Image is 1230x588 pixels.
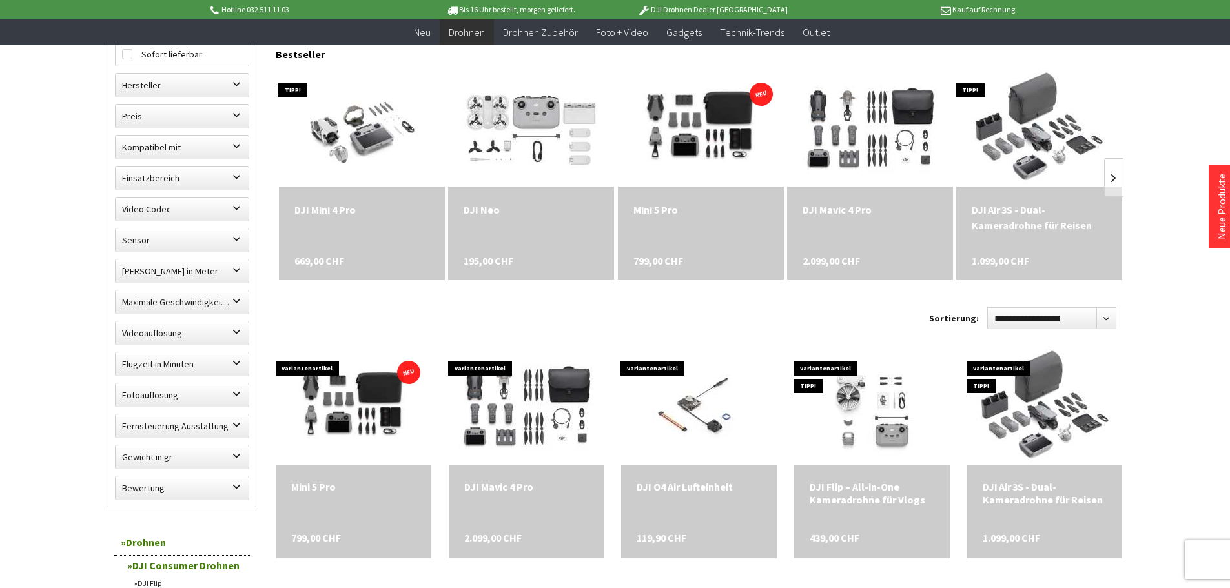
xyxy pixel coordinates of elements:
[803,253,860,269] span: 2.099,00 CHF
[929,308,979,329] label: Sortierung:
[464,202,599,218] div: DJI Neo
[810,480,934,506] a: DJI Flip – All-in-One Kameradrohne für Vlogs 439,00 CHF
[116,259,249,283] label: Maximale Flughöhe in Meter
[611,2,813,17] p: DJI Drohnen Dealer [GEOGRAPHIC_DATA]
[116,414,249,438] label: Fernsteuerung Ausstattung
[116,352,249,376] label: Flugzeit in Minuten
[810,531,859,544] span: 439,00 CHF
[494,19,587,46] a: Drohnen Zubehör
[116,43,249,66] label: Sofort lieferbar
[596,26,648,39] span: Foto + Video
[464,202,599,218] a: DJI Neo 195,00 CHF
[972,202,1107,233] div: DJI Air 3S - Dual-Kameradrohne für Reisen
[803,26,830,39] span: Outlet
[1215,174,1228,239] a: Neue Produkte
[666,26,702,39] span: Gadgets
[116,383,249,407] label: Fotoauflösung
[294,202,429,218] a: DJI Mini 4 Pro 669,00 CHF
[294,202,429,218] div: DJI Mini 4 Pro
[810,480,934,506] div: DJI Flip – All-in-One Kameradrohne für Vlogs
[633,202,768,218] div: Mini 5 Pro
[720,26,784,39] span: Technik-Trends
[116,167,249,190] label: Einsatzbereich
[711,19,794,46] a: Technik-Trends
[657,19,711,46] a: Gadgets
[637,531,686,544] span: 119,90 CHF
[983,480,1107,506] a: DJI Air 3S - Dual-Kameradrohne für Reisen 1.099,00 CHF
[792,70,947,187] img: DJI Mavic 4 Pro
[976,349,1114,465] img: DJI Air 3S - Dual-Kameradrohne für Reisen
[440,19,494,46] a: Drohnen
[972,202,1107,233] a: DJI Air 3S - Dual-Kameradrohne für Reisen 1.099,00 CHF
[116,136,249,159] label: Kompatibel mit
[405,19,440,46] a: Neu
[794,19,839,46] a: Outlet
[637,480,761,493] a: DJI O4 Air Lufteinheit 119,90 CHF
[410,2,611,17] p: Bis 16 Uhr bestellt, morgen geliefert.
[972,253,1029,269] span: 1.099,00 CHF
[116,74,249,97] label: Hersteller
[116,476,249,500] label: Bewertung
[637,480,761,493] div: DJI O4 Air Lufteinheit
[464,531,522,544] span: 2.099,00 CHF
[291,480,416,493] a: Mini 5 Pro 799,00 CHF
[622,349,777,465] img: DJI O4 Air Lufteinheit
[276,35,1123,67] div: Bestseller
[983,480,1107,506] div: DJI Air 3S - Dual-Kameradrohne für Reisen
[276,355,431,459] img: Mini 5 Pro
[803,202,938,218] div: DJI Mavic 4 Pro
[209,2,410,17] p: Hotline 032 511 11 03
[464,480,589,493] div: DJI Mavic 4 Pro
[414,26,431,39] span: Neu
[970,70,1108,187] img: DJI Air 3S - Dual-Kameradrohne für Reisen
[116,321,249,345] label: Videoauflösung
[633,253,683,269] span: 799,00 CHF
[983,531,1040,544] span: 1.099,00 CHF
[116,228,249,252] label: Sensor
[116,290,249,314] label: Maximale Geschwindigkeit in km/h
[587,19,657,46] a: Foto + Video
[618,73,784,183] img: Mini 5 Pro
[116,198,249,221] label: Video Codec
[814,2,1015,17] p: Kauf auf Rechnung
[464,480,589,493] a: DJI Mavic 4 Pro 2.099,00 CHF
[449,349,604,465] img: DJI Mavic 4 Pro
[803,202,938,218] a: DJI Mavic 4 Pro 2.099,00 CHF
[794,349,949,465] img: DJI Flip – All-in-One Kameradrohne für Vlogs
[464,253,513,269] span: 195,00 CHF
[503,26,578,39] span: Drohnen Zubehör
[291,531,341,544] span: 799,00 CHF
[116,445,249,469] label: Gewicht in gr
[116,105,249,128] label: Preis
[291,480,416,493] div: Mini 5 Pro
[449,26,485,39] span: Drohnen
[289,70,435,187] img: DJI Mini 4 Pro
[114,529,250,556] a: Drohnen
[294,253,344,269] span: 669,00 CHF
[462,70,600,187] img: DJI Neo
[121,556,250,575] a: DJI Consumer Drohnen
[633,202,768,218] a: Mini 5 Pro 799,00 CHF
